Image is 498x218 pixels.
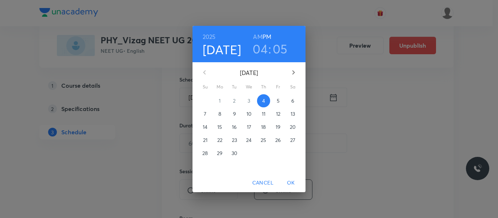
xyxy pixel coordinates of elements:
p: 21 [203,136,207,144]
button: AM [253,32,262,42]
p: 27 [290,136,295,144]
button: 13 [286,107,299,120]
p: 23 [232,136,237,144]
button: 16 [228,120,241,134]
p: 13 [291,110,295,118]
p: 12 [276,110,280,118]
span: Th [257,83,270,91]
p: 9 [233,110,236,118]
p: 17 [247,123,251,131]
p: 8 [218,110,221,118]
p: 25 [261,136,266,144]
p: 15 [217,123,222,131]
button: 11 [257,107,270,120]
button: 23 [228,134,241,147]
p: 26 [275,136,281,144]
span: Cancel [252,178,273,187]
p: 6 [291,97,294,104]
p: 4 [262,97,265,104]
span: We [242,83,256,91]
button: 27 [286,134,299,147]
p: 24 [246,136,252,144]
p: 19 [276,123,280,131]
button: 6 [286,94,299,107]
button: 05 [273,41,288,56]
p: 5 [277,97,280,104]
button: 15 [213,120,226,134]
span: Sa [286,83,299,91]
button: 9 [228,107,241,120]
button: 10 [242,107,256,120]
span: Tu [228,83,241,91]
span: OK [282,178,300,187]
button: 12 [272,107,285,120]
button: 2025 [203,32,216,42]
button: 17 [242,120,256,134]
button: 4 [257,94,270,107]
p: 29 [217,150,222,157]
button: 20 [286,120,299,134]
p: 7 [204,110,206,118]
p: 30 [232,150,237,157]
button: 26 [272,134,285,147]
button: OK [279,176,303,190]
button: 8 [213,107,226,120]
button: 24 [242,134,256,147]
button: Cancel [249,176,276,190]
button: 22 [213,134,226,147]
button: 7 [199,107,212,120]
button: [DATE] [203,42,241,57]
p: 10 [246,110,252,118]
button: 14 [199,120,212,134]
p: 14 [203,123,207,131]
button: 18 [257,120,270,134]
button: 25 [257,134,270,147]
button: 29 [213,147,226,160]
span: Su [199,83,212,91]
button: 28 [199,147,212,160]
p: 18 [261,123,266,131]
p: 20 [290,123,296,131]
button: 5 [272,94,285,107]
button: PM [262,32,271,42]
button: 30 [228,147,241,160]
p: 28 [202,150,208,157]
span: Mo [213,83,226,91]
button: 04 [253,41,268,56]
button: 21 [199,134,212,147]
p: 11 [262,110,265,118]
p: 22 [217,136,222,144]
p: [DATE] [213,68,285,77]
p: 16 [232,123,237,131]
span: Fr [272,83,285,91]
h3: : [268,41,271,56]
button: 19 [272,120,285,134]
